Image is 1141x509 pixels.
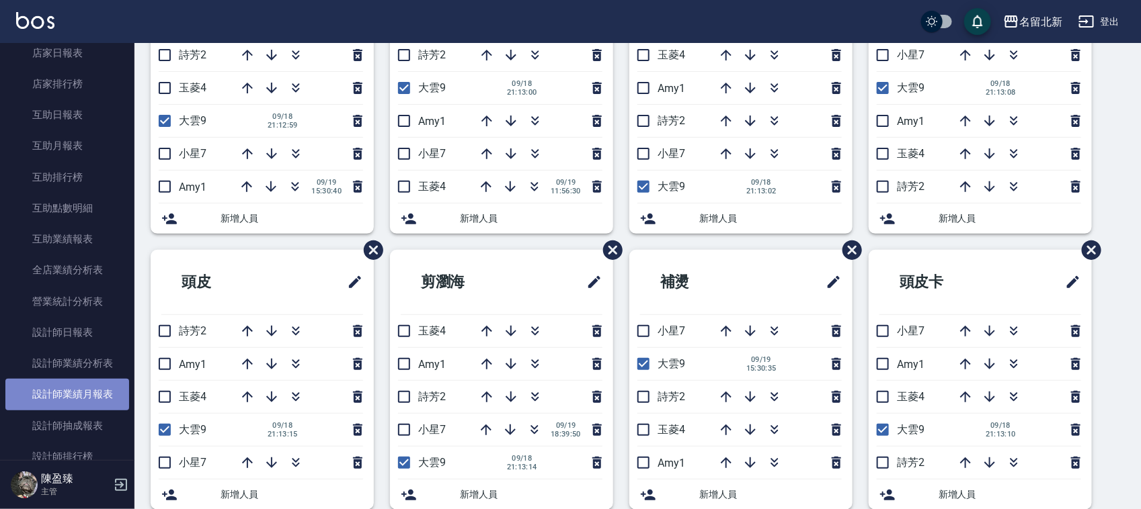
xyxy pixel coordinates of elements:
h2: 頭皮 [161,258,285,306]
span: 新增人員 [221,212,363,226]
span: 詩芳2 [418,48,446,61]
span: Amy1 [658,457,685,469]
span: 玉菱4 [179,390,206,403]
a: 互助點數明細 [5,193,129,224]
button: 名留北新 [998,8,1068,36]
span: 新增人員 [699,212,842,226]
span: 玉菱4 [658,48,685,61]
span: 玉菱4 [418,324,446,337]
a: 營業統計分析表 [5,286,129,317]
span: 09/18 [507,454,537,463]
span: 新增人員 [939,212,1081,226]
span: Amy1 [179,358,206,371]
span: 09/19 [311,178,342,187]
span: 小星7 [897,324,924,337]
span: 21:13:10 [986,430,1016,438]
span: 新增人員 [939,488,1081,502]
span: 09/18 [986,421,1016,430]
div: 新增人員 [629,203,853,234]
a: 互助排行榜 [5,162,129,193]
span: 修改班表的標題 [339,266,363,298]
span: 新增人員 [460,212,602,226]
div: 新增人員 [151,203,374,234]
span: 小星7 [179,147,206,160]
h2: 剪瀏海 [401,258,532,306]
a: 設計師業績月報表 [5,379,129,410]
a: 店家排行榜 [5,68,129,99]
span: 小星7 [179,456,206,469]
span: Amy1 [179,181,206,193]
h2: 補燙 [640,258,764,306]
span: 大雲9 [897,81,924,94]
a: 店家日報表 [5,38,129,68]
span: 詩芳2 [897,180,924,193]
span: 09/18 [507,79,537,88]
span: 09/19 [551,421,581,430]
span: 大雲9 [658,180,685,193]
span: 玉菱4 [179,81,206,94]
span: 修改班表的標題 [578,266,602,298]
a: 設計師排行榜 [5,441,129,472]
span: 詩芳2 [179,48,206,61]
div: 新增人員 [390,203,613,234]
span: 修改班表的標題 [818,266,842,298]
span: 詩芳2 [179,324,206,337]
span: 刪除班表 [832,230,864,270]
span: 11:56:30 [551,187,581,195]
div: 新增人員 [869,203,1092,234]
span: 詩芳2 [658,390,685,403]
a: 互助月報表 [5,130,129,161]
span: 大雲9 [418,456,446,469]
span: 21:13:08 [986,88,1016,97]
h2: 頭皮卡 [879,258,1011,306]
span: Amy1 [418,115,446,128]
span: 小星7 [418,423,446,436]
span: 刪除班表 [593,230,625,270]
span: 21:13:02 [746,187,777,195]
span: 新增人員 [460,488,602,502]
span: 21:13:14 [507,463,537,471]
span: 詩芳2 [658,114,685,127]
span: 21:12:59 [268,121,298,130]
span: 09/19 [746,355,777,364]
a: 互助業績報表 [5,224,129,254]
span: 小星7 [658,324,685,337]
span: 大雲9 [179,423,206,436]
span: 詩芳2 [897,456,924,469]
span: 修改班表的標題 [1057,266,1081,298]
img: Logo [16,12,54,29]
span: 21:13:15 [268,430,298,438]
span: 刪除班表 [354,230,385,270]
span: Amy1 [658,82,685,95]
span: Amy1 [418,358,446,371]
a: 設計師抽成報表 [5,410,129,441]
span: 大雲9 [418,81,446,94]
a: 全店業績分析表 [5,254,129,285]
span: 09/18 [746,178,777,187]
span: 大雲9 [658,357,685,370]
button: save [964,8,991,35]
span: 小星7 [658,147,685,160]
span: 玉菱4 [897,147,924,160]
span: 18:39:50 [551,430,581,438]
span: 09/18 [986,79,1016,88]
span: 15:30:40 [311,187,342,195]
span: 09/18 [268,112,298,121]
span: 玉菱4 [897,390,924,403]
span: 09/18 [268,421,298,430]
span: Amy1 [897,115,924,128]
span: 21:13:00 [507,88,537,97]
a: 設計師業績分析表 [5,348,129,379]
span: 刪除班表 [1072,230,1103,270]
h5: 陳盈臻 [41,472,110,485]
span: 大雲9 [179,114,206,127]
span: 詩芳2 [418,390,446,403]
span: 大雲9 [897,423,924,436]
span: 玉菱4 [658,423,685,436]
span: 09/19 [551,178,581,187]
span: 小星7 [418,147,446,160]
a: 設計師日報表 [5,317,129,348]
p: 主管 [41,485,110,498]
a: 互助日報表 [5,99,129,130]
span: Amy1 [897,358,924,371]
